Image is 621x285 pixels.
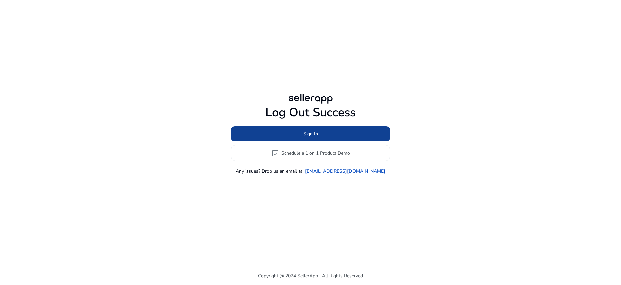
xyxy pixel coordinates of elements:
[231,126,390,141] button: Sign In
[271,149,279,157] span: event_available
[305,168,385,175] a: [EMAIL_ADDRESS][DOMAIN_NAME]
[231,105,390,120] h1: Log Out Success
[236,168,302,175] p: Any issues? Drop us an email at
[303,130,318,137] span: Sign In
[231,145,390,161] button: event_availableSchedule a 1 on 1 Product Demo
